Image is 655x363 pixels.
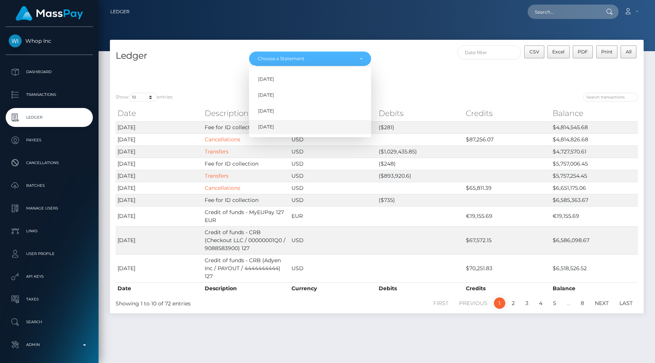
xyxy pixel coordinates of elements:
[116,146,203,158] td: [DATE]
[290,282,377,294] th: Currency
[116,182,203,194] td: [DATE]
[377,158,464,170] td: ($248)
[6,313,93,332] a: Search
[290,254,377,282] td: USD
[583,93,638,102] input: Search transactions
[6,267,93,286] a: API Keys
[9,66,90,78] p: Dashboard
[203,226,290,254] td: Credit of funds - CRB (Checkout LLC / 00000001Q0 / 9088583900) 127
[116,226,203,254] td: [DATE]
[494,297,505,309] a: 1
[203,106,290,121] th: Description
[551,194,638,206] td: $6,585,363.67
[551,254,638,282] td: $6,518,526.52
[205,185,240,191] a: Cancellations
[377,121,464,133] td: ($281)
[6,85,93,104] a: Transactions
[552,49,564,55] span: Excel
[110,4,130,20] a: Ledger
[377,282,464,294] th: Debits
[551,133,638,146] td: $4,814,826.68
[551,170,638,182] td: $5,757,254.45
[116,282,203,294] th: Date
[464,226,551,254] td: $67,572.15
[203,254,290,282] td: Credit of funds - CRB (Adyen Inc / PAYOUT / 4444444444) 127
[290,133,377,146] td: USD
[9,248,90,260] p: User Profile
[551,121,638,133] td: $4,814,545.68
[578,49,588,55] span: PDF
[258,56,354,62] div: Choose a Statement
[551,206,638,226] td: €19,155.69
[116,121,203,133] td: [DATE]
[377,194,464,206] td: ($735)
[528,5,599,19] input: Search...
[116,49,238,63] h4: Ledger
[116,158,203,170] td: [DATE]
[205,172,229,179] a: Transfers
[290,206,377,226] td: EUR
[249,52,371,66] button: Choose a Statement
[9,294,90,305] p: Taxes
[116,106,203,121] th: Date
[6,38,93,44] span: Whop Inc
[205,136,240,143] a: Cancellations
[116,297,327,308] div: Showing 1 to 10 of 72 entries
[551,226,638,254] td: $6,586,098.67
[9,316,90,328] p: Search
[464,106,551,121] th: Credits
[205,148,229,155] a: Transfers
[547,45,570,58] button: Excel
[591,297,613,309] a: Next
[551,106,638,121] th: Balance
[203,282,290,294] th: Description
[535,297,547,309] a: 4
[615,297,637,309] a: Last
[9,89,90,100] p: Transactions
[464,133,551,146] td: $87,256.07
[9,271,90,282] p: API Keys
[110,67,466,75] div: Split Transaction Fees
[549,297,560,309] a: 5
[377,146,464,158] td: ($1,029,435.85)
[116,170,203,182] td: [DATE]
[258,92,274,99] span: [DATE]
[464,206,551,226] td: €19,155.69
[9,157,90,169] p: Cancellations
[6,176,93,195] a: Batches
[258,124,274,130] span: [DATE]
[524,45,544,58] button: CSV
[377,170,464,182] td: ($893,920.6)
[551,158,638,170] td: $5,757,006.45
[573,45,593,58] button: PDF
[290,194,377,206] td: USD
[464,282,551,294] th: Credits
[6,108,93,127] a: Ledger
[16,6,83,21] img: MassPay Logo
[601,49,613,55] span: Print
[258,108,274,114] span: [DATE]
[290,170,377,182] td: USD
[551,146,638,158] td: $4,727,570.61
[458,45,522,59] input: Date filter
[621,45,636,58] button: All
[596,45,618,58] button: Print
[203,121,290,133] td: Fee for ID collection
[6,244,93,263] a: User Profile
[6,290,93,309] a: Taxes
[6,199,93,218] a: Manage Users
[464,254,551,282] td: $70,251.83
[9,225,90,237] p: Links
[116,254,203,282] td: [DATE]
[508,297,519,309] a: 2
[116,194,203,206] td: [DATE]
[9,203,90,214] p: Manage Users
[128,93,157,102] select: Showentries
[203,158,290,170] td: Fee for ID collection
[6,63,93,81] a: Dashboard
[6,131,93,150] a: Payees
[377,106,464,121] th: Debits
[290,146,377,158] td: USD
[258,76,274,83] span: [DATE]
[577,297,588,309] a: 8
